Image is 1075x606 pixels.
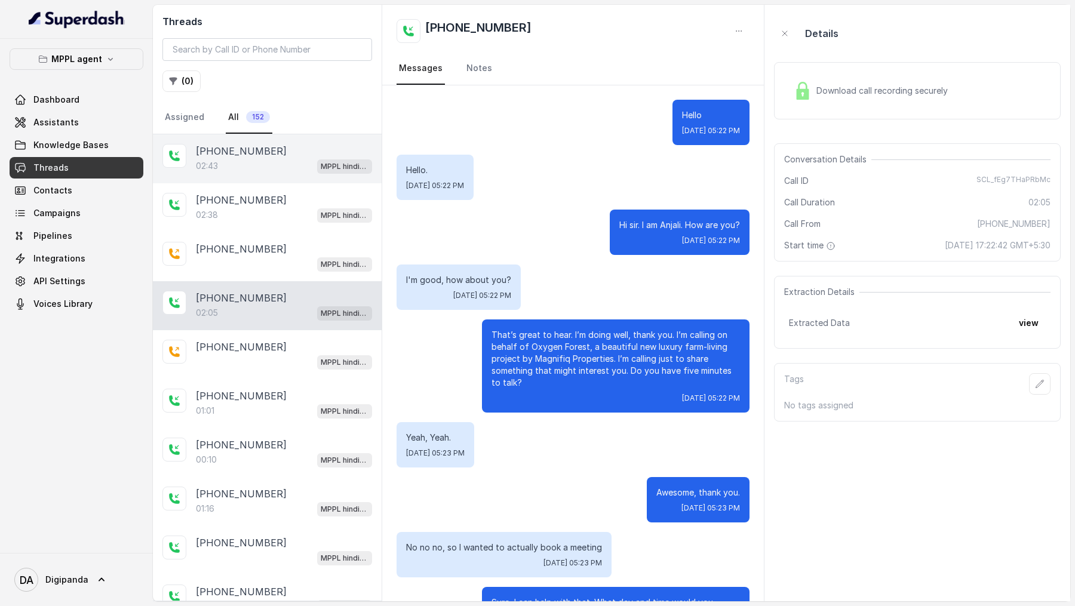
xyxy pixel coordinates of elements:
[10,248,143,269] a: Integrations
[45,574,88,586] span: Digipanda
[33,184,72,196] span: Contacts
[246,111,270,123] span: 152
[682,109,740,121] p: Hello
[162,38,372,61] input: Search by Call ID or Phone Number
[321,552,368,564] p: MPPL hindi-english assistant
[196,144,287,158] p: [PHONE_NUMBER]
[196,291,287,305] p: [PHONE_NUMBER]
[33,298,93,310] span: Voices Library
[10,202,143,224] a: Campaigns
[406,181,464,190] span: [DATE] 05:22 PM
[162,70,201,92] button: (0)
[33,94,79,106] span: Dashboard
[51,52,102,66] p: MPPL agent
[20,574,33,586] text: DA
[619,219,740,231] p: Hi sir. I am Anjali. How are you?
[682,126,740,136] span: [DATE] 05:22 PM
[784,239,838,251] span: Start time
[977,218,1051,230] span: [PHONE_NUMBER]
[406,164,464,176] p: Hello.
[784,153,871,165] span: Conversation Details
[196,487,287,501] p: [PHONE_NUMBER]
[10,134,143,156] a: Knowledge Bases
[681,503,740,513] span: [DATE] 05:23 PM
[784,196,835,208] span: Call Duration
[945,239,1051,251] span: [DATE] 17:22:42 GMT+5:30
[10,270,143,292] a: API Settings
[321,259,368,270] p: MPPL hindi-english assistant
[784,175,809,187] span: Call ID
[196,307,218,319] p: 02:05
[10,157,143,179] a: Threads
[162,101,372,134] nav: Tabs
[464,53,494,85] a: Notes
[397,53,445,85] a: Messages
[10,180,143,201] a: Contacts
[406,432,465,444] p: Yeah, Yeah.
[1012,312,1046,334] button: view
[321,405,368,417] p: MPPL hindi-english assistant
[805,26,838,41] p: Details
[406,542,602,553] p: No no no, so I wanted to actually book a meeting
[196,405,214,417] p: 01:01
[10,225,143,247] a: Pipelines
[784,218,821,230] span: Call From
[321,161,368,173] p: MPPL hindi-english assistant
[33,139,109,151] span: Knowledge Bases
[406,274,511,286] p: I'm good, how about you?
[656,487,740,499] p: Awesome, thank you.
[33,116,79,128] span: Assistants
[425,19,532,43] h2: [PHONE_NUMBER]
[321,356,368,368] p: MPPL hindi-english assistant
[816,85,953,97] span: Download call recording securely
[10,89,143,110] a: Dashboard
[10,112,143,133] a: Assistants
[543,558,602,568] span: [DATE] 05:23 PM
[794,82,812,100] img: Lock Icon
[196,193,287,207] p: [PHONE_NUMBER]
[196,209,218,221] p: 02:38
[397,53,750,85] nav: Tabs
[196,242,287,256] p: [PHONE_NUMBER]
[29,10,125,29] img: light.svg
[226,101,272,134] a: All152
[196,454,217,466] p: 00:10
[33,162,69,174] span: Threads
[492,329,740,389] p: That’s great to hear. I’m doing well, thank you. I’m calling on behalf of Oxygen Forest, a beauti...
[784,373,804,395] p: Tags
[10,293,143,315] a: Voices Library
[321,454,368,466] p: MPPL hindi-english assistant
[682,236,740,245] span: [DATE] 05:22 PM
[321,503,368,515] p: MPPL hindi-english assistant
[162,14,372,29] h2: Threads
[196,340,287,354] p: [PHONE_NUMBER]
[10,48,143,70] button: MPPL agent
[784,399,1051,411] p: No tags assigned
[10,563,143,596] a: Digipanda
[33,207,81,219] span: Campaigns
[196,536,287,550] p: [PHONE_NUMBER]
[682,393,740,403] span: [DATE] 05:22 PM
[196,160,218,172] p: 02:43
[789,317,850,329] span: Extracted Data
[406,448,465,458] span: [DATE] 05:23 PM
[33,253,85,264] span: Integrations
[196,438,287,452] p: [PHONE_NUMBER]
[321,307,368,319] p: MPPL hindi-english assistant
[196,389,287,403] p: [PHONE_NUMBER]
[321,210,368,222] p: MPPL hindi-english assistant
[196,585,287,599] p: [PHONE_NUMBER]
[784,286,859,298] span: Extraction Details
[33,275,85,287] span: API Settings
[453,291,511,300] span: [DATE] 05:22 PM
[162,101,207,134] a: Assigned
[33,230,72,242] span: Pipelines
[196,503,214,515] p: 01:16
[1028,196,1051,208] span: 02:05
[976,175,1051,187] span: SCL_fEg7THaPRbMc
